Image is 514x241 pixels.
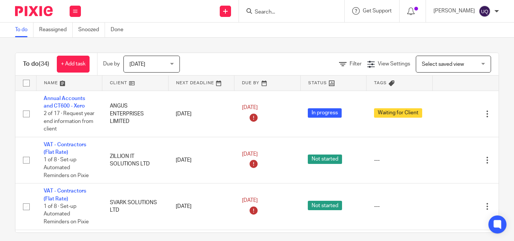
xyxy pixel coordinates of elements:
h1: To do [23,60,49,68]
a: VAT - Contractors (Flat Rate) [44,188,86,201]
span: View Settings [378,61,410,67]
span: 1 of 8 · Set-up Automated Reminders on Pixie [44,158,89,178]
span: Not started [308,155,342,164]
span: Select saved view [422,62,464,67]
a: To do [15,23,33,37]
td: ZILLION IT SOLUTIONS LTD [102,137,169,183]
td: ANGUS ENTERPRISES LIMITED [102,91,169,137]
img: Pixie [15,6,53,16]
div: --- [374,156,425,164]
a: + Add task [57,56,90,73]
span: Get Support [363,8,392,14]
p: Due by [103,60,120,68]
span: Tags [374,81,387,85]
a: Snoozed [78,23,105,37]
input: Search [254,9,322,16]
a: Reassigned [39,23,73,37]
span: Waiting for Client [374,108,422,118]
span: 2 of 17 · Request year end information from client [44,111,94,132]
span: 1 of 8 · Set-up Automated Reminders on Pixie [44,204,89,224]
a: VAT - Contractors (Flat Rate) [44,142,86,155]
span: [DATE] [242,152,258,157]
span: (34) [39,61,49,67]
span: Filter [350,61,362,67]
div: --- [374,203,425,210]
span: [DATE] [129,62,145,67]
td: [DATE] [168,183,234,230]
span: In progress [308,108,342,118]
img: svg%3E [479,5,491,17]
span: [DATE] [242,198,258,203]
a: Annual Accounts and CT600 - Xero [44,96,85,109]
td: [DATE] [168,91,234,137]
span: [DATE] [242,105,258,111]
td: SVARK SOLUTIONS LTD [102,183,169,230]
a: Done [111,23,129,37]
p: [PERSON_NAME] [433,7,475,15]
span: Not started [308,201,342,210]
td: [DATE] [168,137,234,183]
